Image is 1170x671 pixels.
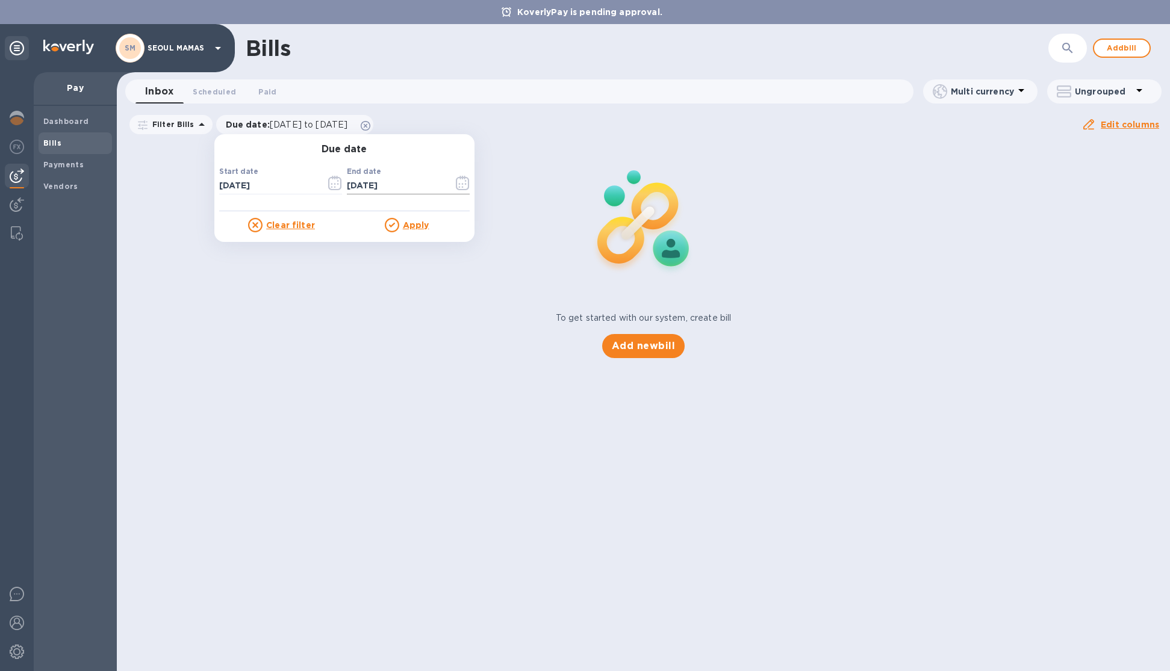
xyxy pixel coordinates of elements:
[266,220,315,230] u: Clear filter
[951,85,1014,97] p: Multi currency
[125,43,136,52] b: SM
[148,44,208,52] p: SEOUL MAMAS
[43,160,84,169] b: Payments
[612,339,675,353] span: Add new bill
[148,119,194,129] p: Filter Bills
[43,117,89,126] b: Dashboard
[246,36,290,61] h1: Bills
[1104,41,1140,55] span: Add bill
[43,40,94,54] img: Logo
[347,168,381,175] label: End date
[219,168,258,175] label: Start date
[214,144,475,155] h3: Due date
[1093,39,1151,58] button: Addbill
[43,182,78,191] b: Vendors
[258,85,276,98] span: Paid
[216,115,374,134] div: Due date:[DATE] to [DATE]
[270,120,347,129] span: [DATE] to [DATE]
[226,119,354,131] p: Due date :
[556,312,732,324] p: To get started with our system, create bill
[511,6,668,18] p: KoverlyPay is pending approval.
[602,334,685,358] button: Add newbill
[43,138,61,147] b: Bills
[403,220,429,230] u: Apply
[10,140,24,154] img: Foreign exchange
[1101,120,1159,129] u: Edit columns
[5,36,29,60] div: Unpin categories
[145,83,173,100] span: Inbox
[43,82,107,94] p: Pay
[1075,85,1132,97] p: Ungrouped
[193,85,236,98] span: Scheduled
